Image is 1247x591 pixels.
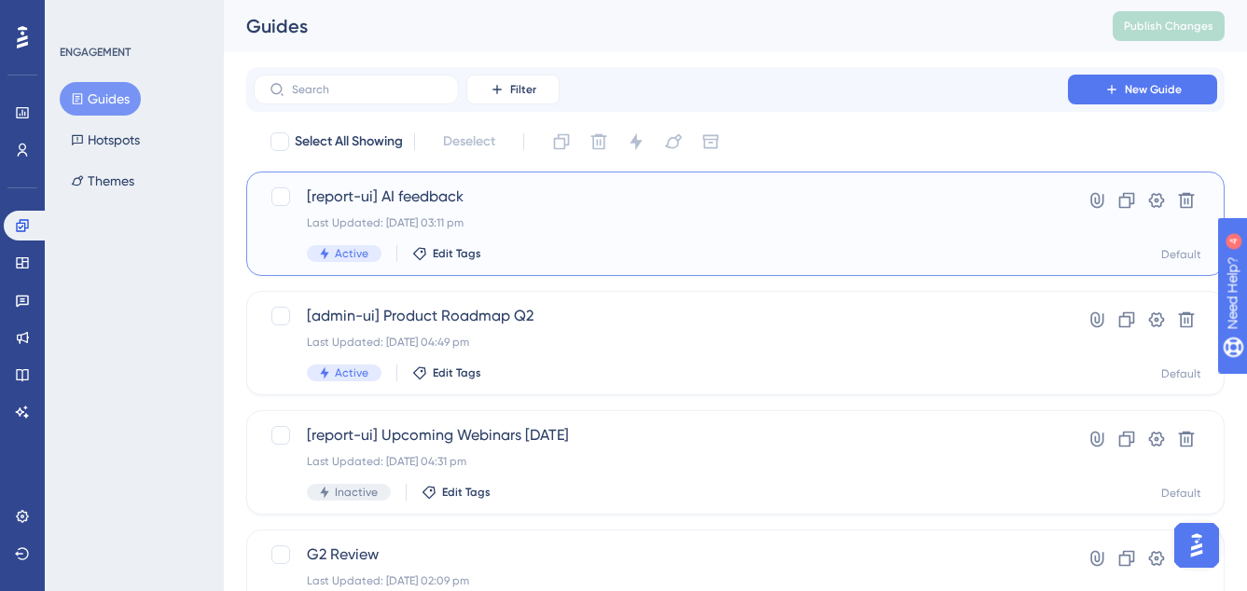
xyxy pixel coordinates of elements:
button: Edit Tags [412,246,481,261]
div: Last Updated: [DATE] 03:11 pm [307,215,1015,230]
button: Guides [60,82,141,116]
span: Edit Tags [442,485,491,500]
span: Publish Changes [1124,19,1213,34]
button: Edit Tags [412,365,481,380]
span: Active [335,246,368,261]
div: Last Updated: [DATE] 04:49 pm [307,335,1015,350]
span: G2 Review [307,543,1015,566]
span: Active [335,365,368,380]
button: Deselect [426,125,512,158]
button: Themes [60,164,145,198]
div: 4 [130,9,135,24]
div: Default [1161,366,1201,381]
span: Filter [510,82,536,97]
span: New Guide [1125,82,1182,97]
input: Search [292,83,443,96]
span: Inactive [335,485,378,500]
span: Edit Tags [433,365,481,380]
button: Publish Changes [1113,11,1225,41]
span: [report-ui] AI feedback [307,186,1015,208]
button: Edit Tags [422,485,491,500]
button: New Guide [1068,75,1217,104]
div: Last Updated: [DATE] 02:09 pm [307,573,1015,588]
div: Last Updated: [DATE] 04:31 pm [307,454,1015,469]
div: Guides [246,13,1066,39]
button: Hotspots [60,123,151,157]
span: Deselect [443,131,495,153]
span: [admin-ui] Product Roadmap Q2 [307,305,1015,327]
span: [report-ui] Upcoming Webinars [DATE] [307,424,1015,447]
iframe: UserGuiding AI Assistant Launcher [1169,517,1225,573]
span: Edit Tags [433,246,481,261]
div: Default [1161,486,1201,501]
span: Select All Showing [295,131,403,153]
div: Default [1161,247,1201,262]
div: ENGAGEMENT [60,45,131,60]
button: Filter [466,75,560,104]
span: Need Help? [44,5,117,27]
